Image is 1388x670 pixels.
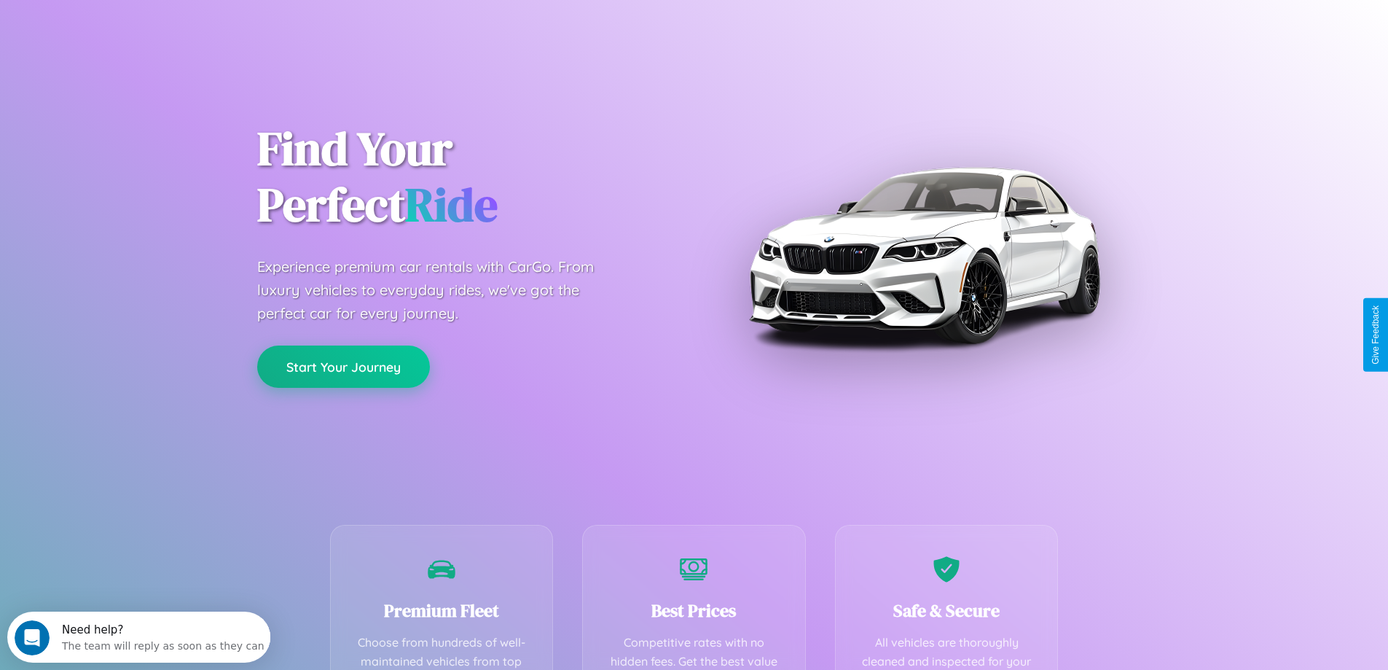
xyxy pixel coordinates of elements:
h3: Best Prices [605,599,783,623]
div: Open Intercom Messenger [6,6,271,46]
p: Experience premium car rentals with CarGo. From luxury vehicles to everyday rides, we've got the ... [257,255,622,325]
iframe: Intercom live chat discovery launcher [7,612,270,663]
h1: Find Your Perfect [257,121,673,233]
button: Start Your Journey [257,346,430,388]
h3: Premium Fleet [353,599,531,623]
div: The team will reply as soon as they can [55,24,257,39]
h3: Safe & Secure [858,599,1036,623]
span: Ride [405,173,498,236]
div: Give Feedback [1371,305,1381,365]
img: Premium BMW car rental vehicle [742,73,1106,437]
iframe: Intercom live chat [15,620,50,655]
div: Need help? [55,12,257,24]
